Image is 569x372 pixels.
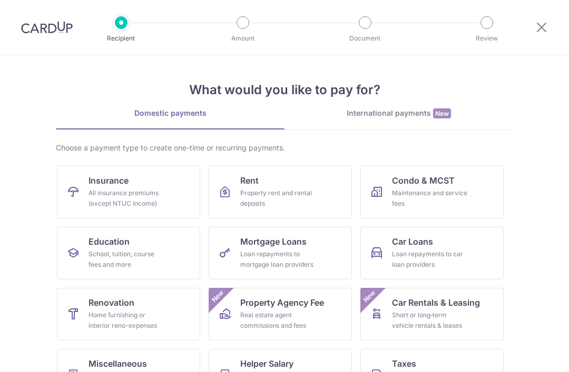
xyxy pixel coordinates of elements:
[209,288,227,305] span: New
[21,21,73,34] img: CardUp
[360,166,504,218] a: Condo & MCSTMaintenance and service fees
[360,227,504,279] a: Car LoansLoan repayments to car loan providers
[240,174,259,187] span: Rent
[89,296,134,309] span: Renovation
[240,310,316,331] div: Real estate agent commissions and fees
[240,249,316,270] div: Loan repayments to mortgage loan providers
[89,188,164,209] div: All insurance premiums (except NTUC Income)
[57,166,200,218] a: InsuranceAll insurance premiums (except NTUC Income)
[82,33,160,44] p: Recipient
[392,296,480,309] span: Car Rentals & Leasing
[360,288,504,340] a: Car Rentals & LeasingShort or long‑term vehicle rentals & leasesNew
[240,188,316,209] div: Property rent and rental deposits
[433,108,451,118] span: New
[392,249,468,270] div: Loan repayments to car loan providers
[57,227,200,279] a: EducationSchool, tuition, course fees and more
[89,249,164,270] div: School, tuition, course fees and more
[392,174,455,187] span: Condo & MCST
[448,33,526,44] p: Review
[326,33,404,44] p: Document
[89,310,164,331] div: Home furnishing or interior reno-expenses
[209,227,352,279] a: Mortgage LoansLoan repayments to mortgage loan providers
[57,288,200,340] a: RenovationHome furnishing or interior reno-expenses
[284,108,513,119] div: International payments
[89,235,130,248] span: Education
[392,310,468,331] div: Short or long‑term vehicle rentals & leases
[209,288,352,340] a: Property Agency FeeReal estate agent commissions and feesNew
[204,33,282,44] p: Amount
[56,81,513,99] h4: What would you like to pay for?
[89,357,147,370] span: Miscellaneous
[392,188,468,209] div: Maintenance and service fees
[240,235,307,248] span: Mortgage Loans
[240,296,324,309] span: Property Agency Fee
[56,143,513,153] div: Choose a payment type to create one-time or recurring payments.
[392,235,433,248] span: Car Loans
[56,108,284,118] div: Domestic payments
[361,288,378,305] span: New
[392,357,416,370] span: Taxes
[209,166,352,218] a: RentProperty rent and rental deposits
[240,357,293,370] span: Helper Salary
[89,174,129,187] span: Insurance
